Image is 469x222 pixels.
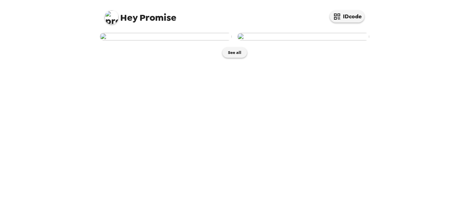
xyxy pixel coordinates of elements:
span: Hey [120,11,137,24]
img: user-280085 [100,33,232,40]
button: IDcode [330,10,364,22]
img: user-277983 [237,33,369,40]
span: Promise [105,7,176,22]
img: profile pic [105,10,118,24]
button: See all [222,47,247,58]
